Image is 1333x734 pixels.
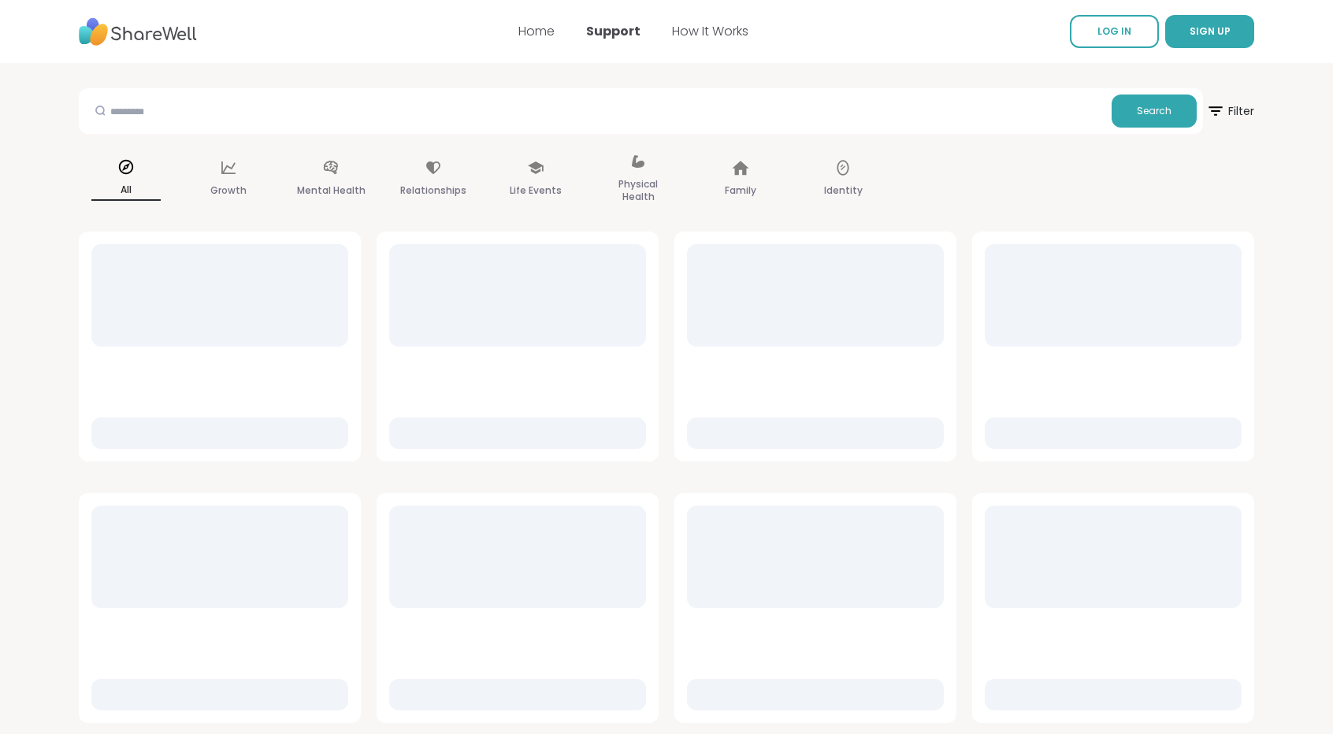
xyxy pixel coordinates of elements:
[725,181,756,200] p: Family
[1206,88,1254,134] button: Filter
[603,175,673,206] p: Physical Health
[79,10,197,54] img: ShareWell Nav Logo
[586,22,641,40] a: Support
[510,181,562,200] p: Life Events
[672,22,748,40] a: How It Works
[1190,24,1231,38] span: SIGN UP
[400,181,466,200] p: Relationships
[518,22,555,40] a: Home
[824,181,863,200] p: Identity
[1097,24,1131,38] span: LOG IN
[91,180,161,201] p: All
[297,181,366,200] p: Mental Health
[210,181,247,200] p: Growth
[1206,92,1254,130] span: Filter
[1112,95,1197,128] button: Search
[1137,104,1171,118] span: Search
[1070,15,1159,48] a: LOG IN
[1165,15,1254,48] button: SIGN UP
